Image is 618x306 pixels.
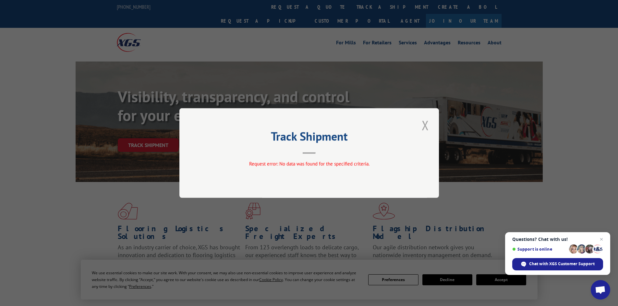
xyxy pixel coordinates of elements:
[512,247,567,252] span: Support is online
[529,261,595,267] span: Chat with XGS Customer Support
[212,132,406,144] h2: Track Shipment
[512,258,603,270] span: Chat with XGS Customer Support
[591,280,610,300] a: Open chat
[249,161,369,167] span: Request error: No data was found for the specified criteria.
[420,116,431,134] button: Close modal
[512,237,603,242] span: Questions? Chat with us!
